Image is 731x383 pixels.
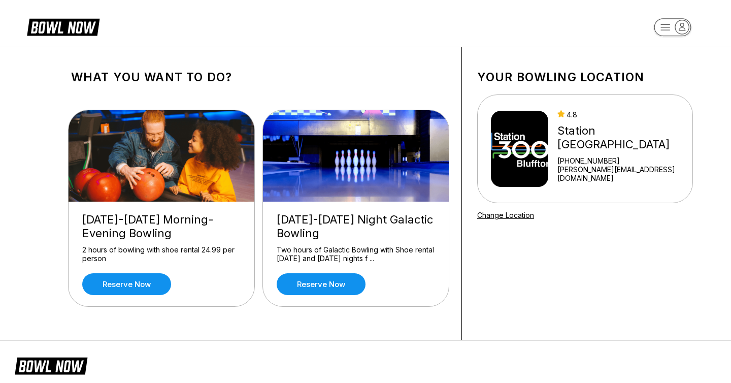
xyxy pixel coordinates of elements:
div: 4.8 [557,110,688,119]
h1: What you want to do? [71,70,446,84]
div: 2 hours of bowling with shoe rental 24.99 per person [82,245,241,263]
img: Friday-Saturday Night Galactic Bowling [263,110,450,202]
a: Reserve now [82,273,171,295]
img: Station 300 Bluffton [491,111,548,187]
div: Two hours of Galactic Bowling with Shoe rental [DATE] and [DATE] nights f ... [277,245,435,263]
div: Station [GEOGRAPHIC_DATA] [557,124,688,151]
a: [PERSON_NAME][EMAIL_ADDRESS][DOMAIN_NAME] [557,165,688,182]
div: [DATE]-[DATE] Night Galactic Bowling [277,213,435,240]
a: Reserve now [277,273,365,295]
h1: Your bowling location [477,70,693,84]
img: Friday-Sunday Morning-Evening Bowling [69,110,255,202]
div: [PHONE_NUMBER] [557,156,688,165]
a: Change Location [477,211,534,219]
div: [DATE]-[DATE] Morning-Evening Bowling [82,213,241,240]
